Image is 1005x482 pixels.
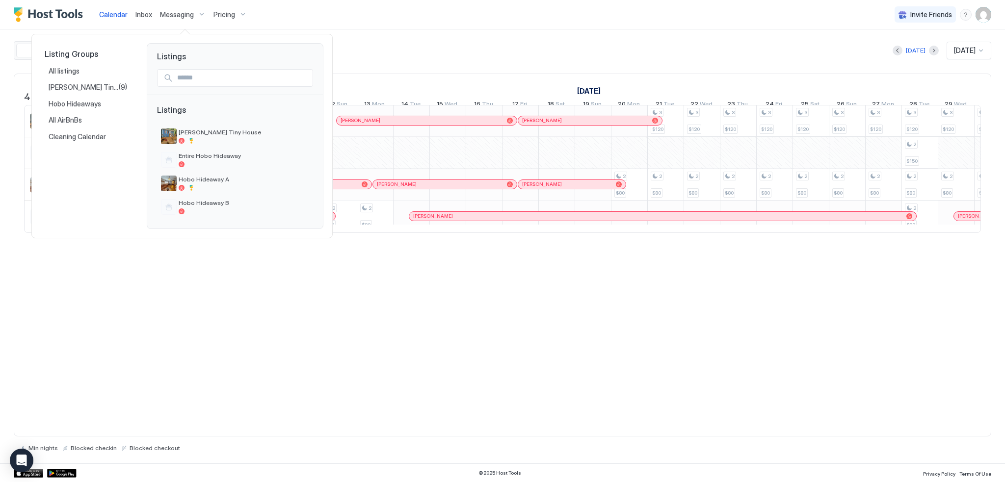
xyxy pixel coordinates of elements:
[49,116,83,125] span: All AirBnBs
[157,105,313,125] span: Listings
[179,152,309,159] span: Entire Hobo Hideaway
[49,83,119,92] span: [PERSON_NAME] Tiny House
[10,449,33,472] div: Open Intercom Messenger
[173,70,313,86] input: Input Field
[49,67,81,76] span: All listings
[49,100,103,108] span: Hobo Hideaways
[179,176,309,183] span: Hobo Hideaway A
[147,44,323,61] span: Listings
[49,132,107,141] span: Cleaning Calendar
[179,199,309,206] span: Hobo Hideaway B
[161,128,177,144] div: listing image
[161,176,177,191] div: listing image
[45,49,131,59] span: Listing Groups
[119,83,127,92] span: (9)
[179,128,309,136] span: [PERSON_NAME] Tiny House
